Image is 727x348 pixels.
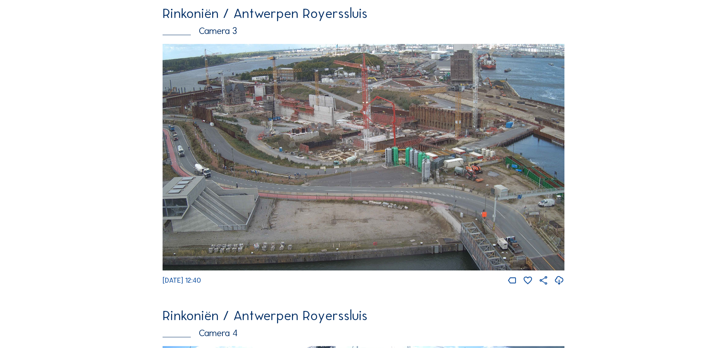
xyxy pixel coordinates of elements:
div: Rinkoniën / Antwerpen Royerssluis [163,6,564,20]
img: Image [163,44,564,270]
div: Camera 4 [163,329,564,338]
span: [DATE] 12:40 [163,276,201,285]
div: Camera 3 [163,26,564,36]
div: Rinkoniën / Antwerpen Royerssluis [163,309,564,322]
